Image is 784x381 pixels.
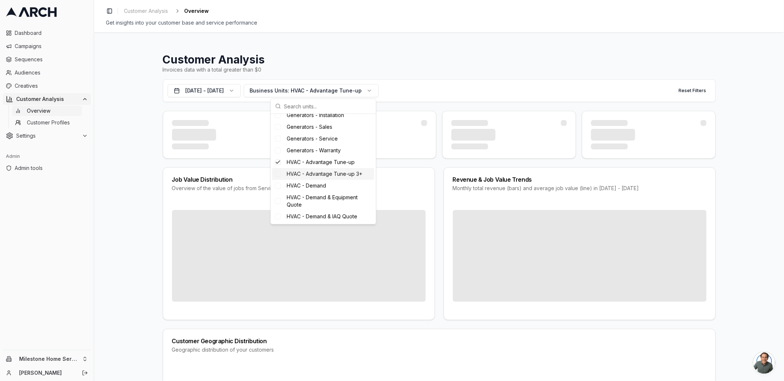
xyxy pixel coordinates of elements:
[19,369,74,377] a: [PERSON_NAME]
[106,19,772,26] div: Get insights into your customer base and service performance
[163,66,716,73] div: Invoices data with a total greater than $0
[287,147,341,154] span: Generators - Warranty
[15,164,88,172] span: Admin tools
[16,132,79,139] span: Settings
[121,6,171,16] a: Customer Analysis
[3,150,91,162] div: Admin
[3,67,91,79] a: Audiences
[453,185,706,192] div: Monthly total revenue (bars) and average job value (line) in [DATE] - [DATE]
[15,43,88,50] span: Campaigns
[3,27,91,39] a: Dashboard
[3,80,91,92] a: Creatives
[172,185,426,192] div: Overview of the value of jobs from Service [GEOGRAPHIC_DATA]
[271,114,376,224] div: Suggestions
[3,162,91,174] a: Admin tools
[287,213,358,220] span: HVAC - Demand & IAQ Quote
[12,117,82,128] a: Customer Profiles
[19,356,79,362] span: Milestone Home Services
[16,95,79,103] span: Customer Analysis
[3,353,91,365] button: Milestone Home Services
[244,84,379,97] button: Business Units:HVAC - Advantage Tune-up
[124,7,168,15] span: Customer Analysis
[121,6,209,16] nav: breadcrumb
[284,99,372,113] input: Search units...
[163,53,716,66] h1: Customer Analysis
[287,182,326,189] span: HVAC - Demand
[12,106,82,116] a: Overview
[172,177,426,182] div: Job Value Distribution
[15,56,88,63] span: Sequences
[291,87,362,94] span: HVAC - Advantage Tune-up
[27,107,50,115] span: Overview
[3,40,91,52] a: Campaigns
[80,368,90,378] button: Log out
[250,87,290,94] span: Business Units:
[184,7,209,15] span: Overview
[287,170,363,178] span: HVAC - Advantage Tune-up 3+
[287,123,333,131] span: Generators - Sales
[172,338,706,344] div: Customer Geographic Distribution
[287,135,338,142] span: Generators - Service
[3,93,91,105] button: Customer Analysis
[15,29,88,37] span: Dashboard
[27,119,70,126] span: Customer Profiles
[15,82,88,90] span: Creatives
[3,130,91,142] button: Settings
[453,177,706,182] div: Revenue & Job Value Trends
[172,346,706,353] div: Geographic distribution of your customers
[3,54,91,65] a: Sequences
[674,85,711,97] button: Reset Filters
[287,159,355,166] span: HVAC - Advantage Tune-up
[287,194,372,208] span: HVAC - Demand & Equipment Quote
[287,112,344,119] span: Generators - Installation
[15,69,88,76] span: Audiences
[168,84,241,97] button: [DATE] - [DATE]
[753,352,775,374] div: Open chat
